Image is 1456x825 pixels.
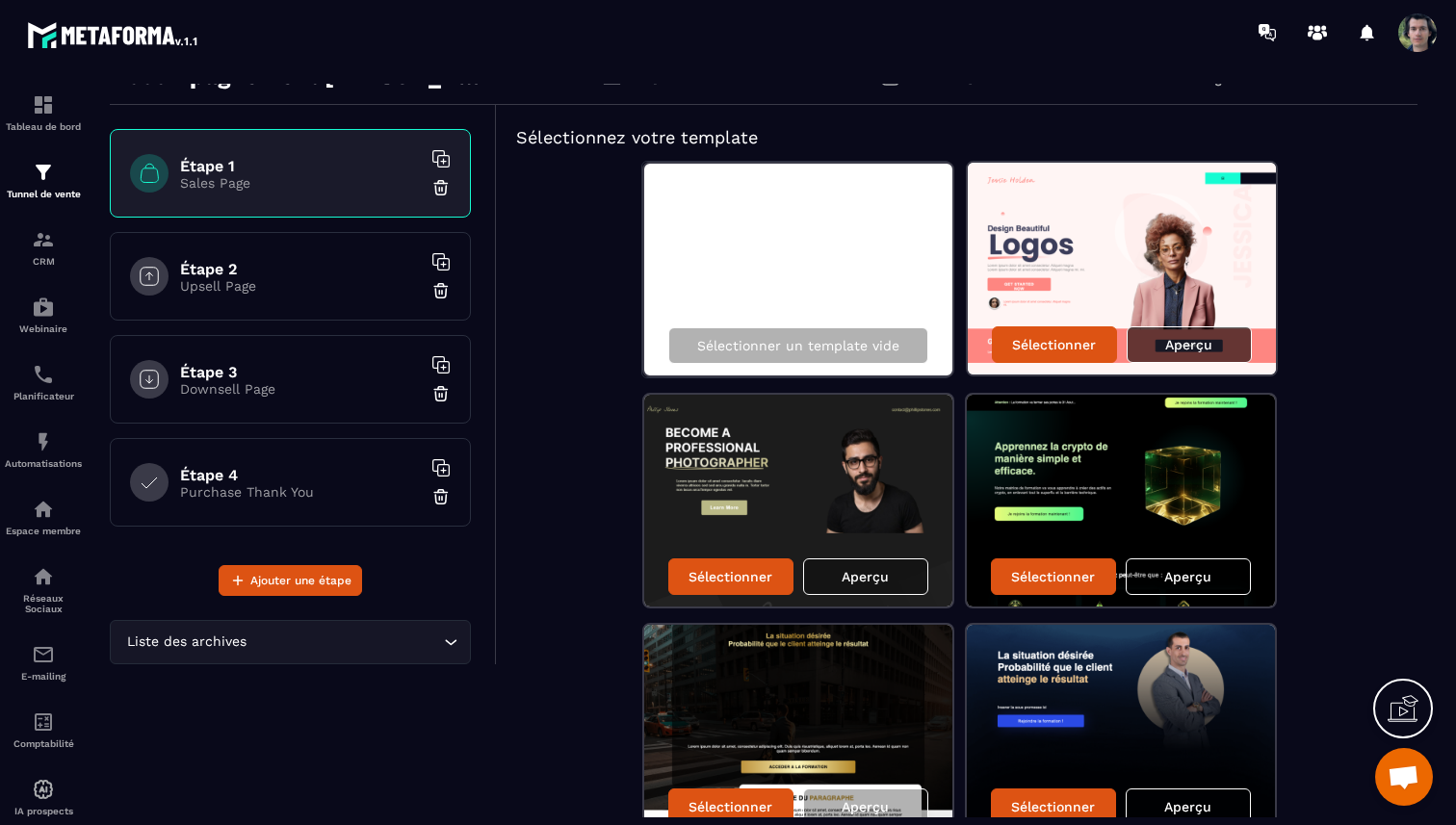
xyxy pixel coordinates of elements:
a: accountantaccountantComptabilité [5,696,82,763]
p: Comptabilité [5,738,82,749]
img: formation [32,93,55,116]
p: E-mailing [5,671,82,682]
h6: Étape 2 [180,260,421,278]
p: Aperçu [842,799,889,814]
p: Sélectionner [1011,799,1095,814]
img: social-network [32,565,55,588]
input: Search for option [250,632,439,653]
img: image [967,395,1275,606]
p: Sélectionner [1012,337,1096,352]
p: Aperçu [842,569,889,584]
img: automations [32,778,55,801]
button: Ajouter une étape [219,565,362,596]
h5: Sélectionnez votre template [516,124,1398,151]
a: automationsautomationsEspace membre [5,483,82,551]
a: formationformationTableau de bord [5,79,82,146]
p: Sales Page [180,175,421,191]
span: Liste des archives [122,632,250,653]
img: formation [32,228,55,251]
p: Sélectionner un template vide [697,338,899,353]
p: Tunnel de vente [5,189,82,199]
img: email [32,643,55,666]
a: automationsautomationsWebinaire [5,281,82,348]
p: Upsell Page [180,278,421,294]
p: Réseaux Sociaux [5,593,82,614]
div: Search for option [110,620,471,664]
p: Aperçu [1165,337,1212,352]
a: schedulerschedulerPlanificateur [5,348,82,416]
a: formationformationTunnel de vente [5,146,82,214]
p: Automatisations [5,458,82,469]
h6: Étape 1 [180,157,421,175]
img: trash [431,281,451,300]
img: trash [431,178,451,197]
img: scheduler [32,363,55,386]
p: Tableau de bord [5,121,82,132]
p: Espace membre [5,526,82,536]
p: Webinaire [5,323,82,334]
a: formationformationCRM [5,214,82,281]
img: logo [27,17,200,52]
p: Sélectionner [689,799,772,814]
img: image [968,163,1276,374]
a: Ouvrir le chat [1375,748,1433,806]
a: emailemailE-mailing [5,629,82,696]
span: Ajouter une étape [250,571,351,590]
h6: Étape 3 [180,363,421,381]
p: Purchase Thank You [180,484,421,500]
img: automations [32,498,55,521]
p: CRM [5,256,82,267]
img: image [644,395,952,606]
a: automationsautomationsAutomatisations [5,416,82,483]
a: social-networksocial-networkRéseaux Sociaux [5,551,82,629]
img: automations [32,296,55,319]
p: Aperçu [1164,569,1211,584]
h6: Étape 4 [180,466,421,484]
img: trash [431,487,451,506]
p: Aperçu [1164,799,1211,814]
p: IA prospects [5,806,82,816]
p: Downsell Page [180,381,421,397]
img: formation [32,161,55,184]
img: trash [431,384,451,403]
p: Sélectionner [689,569,772,584]
img: accountant [32,710,55,734]
img: automations [32,430,55,453]
p: Planificateur [5,391,82,401]
p: Sélectionner [1011,569,1095,584]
